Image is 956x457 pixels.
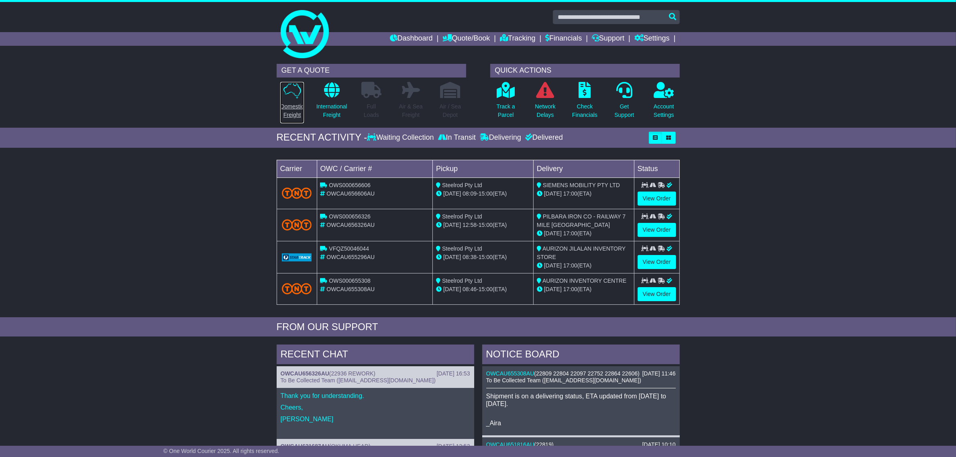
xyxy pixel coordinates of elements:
div: RECENT CHAT [277,345,474,366]
p: Network Delays [535,102,555,119]
div: QUICK ACTIONS [490,64,680,78]
span: 22809 22804 22097 22752 22864 22606 [536,370,638,377]
span: 08:09 [463,190,477,197]
div: ( ) [486,370,676,377]
span: 15:00 [479,190,493,197]
p: Air & Sea Freight [399,102,423,119]
td: Carrier [277,160,317,177]
div: ( ) [281,443,470,450]
a: OWCAU656326AU [281,370,329,377]
div: (ETA) [537,261,631,270]
div: RECENT ACTIVITY - [277,132,367,143]
span: 22819 [536,441,552,448]
span: 12:58 [463,222,477,228]
p: International Freight [316,102,347,119]
span: PILBARA IRON CO - RAILWAY 7 MILE [GEOGRAPHIC_DATA] [537,213,626,228]
span: Steelrod Pty Ltd [442,182,482,188]
p: Full Loads [361,102,381,119]
span: [DATE] [544,286,562,292]
span: 17:00 [563,230,577,237]
p: Account Settings [654,102,674,119]
span: 15:00 [479,254,493,260]
div: ( ) [281,370,470,377]
div: ( ) [486,441,676,448]
span: [DATE] [544,190,562,197]
span: OWCAU655308AU [326,286,375,292]
div: - (ETA) [436,285,530,294]
td: Pickup [433,160,534,177]
div: [DATE] 10:10 [642,441,675,448]
p: Domestic Freight [280,102,304,119]
td: Delivery [533,160,634,177]
img: TNT_Domestic.png [282,219,312,230]
p: Air / Sea Depot [440,102,461,119]
a: View Order [638,223,676,237]
span: 17:00 [563,286,577,292]
a: Support [592,32,624,46]
span: 08:46 [463,286,477,292]
span: 15:00 [479,286,493,292]
p: [PERSON_NAME] [281,415,470,423]
span: [DATE] [443,254,461,260]
p: Track a Parcel [497,102,515,119]
span: OWCAU656606AU [326,190,375,197]
img: TNT_Domestic.png [282,188,312,198]
a: OWCAU631687AU [281,443,329,449]
span: Steelrod Pty Ltd [442,277,482,284]
span: SIEMENS MOBILITY PTY LTD [543,182,620,188]
span: 15:00 [479,222,493,228]
a: Track aParcel [496,82,516,124]
span: [DATE] [544,230,562,237]
p: Get Support [614,102,634,119]
div: - (ETA) [436,221,530,229]
span: To Be Collected Team ([EMAIL_ADDRESS][DOMAIN_NAME]) [281,377,436,384]
span: 17:00 [563,262,577,269]
a: InternationalFreight [316,82,348,124]
img: TNT_Domestic.png [282,283,312,294]
p: _Aira [486,419,676,427]
a: AccountSettings [653,82,675,124]
p: Cheers, [281,404,470,411]
span: OWS000656326 [329,213,371,220]
span: OWS000655308 [329,277,371,284]
div: [DATE] 11:46 [642,370,675,377]
div: [DATE] 16:53 [436,370,470,377]
p: Thank you for understanding. [281,392,470,400]
p: Check Financials [572,102,597,119]
span: 22936 REWORK [331,370,374,377]
span: AURIZON JILALAN INVENTORY STORE [537,245,626,260]
div: GET A QUOTE [277,64,466,78]
a: Settings [634,32,670,46]
span: [DATE] [544,262,562,269]
div: - (ETA) [436,190,530,198]
a: View Order [638,287,676,301]
div: [DATE] 12:52 [436,443,470,450]
span: [DATE] [443,190,461,197]
img: GetCarrierServiceLogo [282,253,312,261]
span: VFQZ50046044 [329,245,369,252]
span: AURIZON INVENTORY CENTRE [542,277,626,284]
span: OWS000656606 [329,182,371,188]
span: To Be Collected Team ([EMAIL_ADDRESS][DOMAIN_NAME]) [486,377,641,384]
span: 08:38 [463,254,477,260]
td: OWC / Carrier # [317,160,433,177]
div: (ETA) [537,229,631,238]
a: Dashboard [390,32,433,46]
div: FROM OUR SUPPORT [277,321,680,333]
a: Quote/Book [442,32,490,46]
div: Delivering [478,133,523,142]
a: OWCAU655308AU [486,370,534,377]
span: OWCAU656326AU [326,222,375,228]
div: In Transit [436,133,478,142]
span: [DATE] [443,286,461,292]
span: [DATE] [443,222,461,228]
a: OWCAU651816AU [486,441,534,448]
a: DomesticFreight [280,82,304,124]
a: View Order [638,192,676,206]
span: © One World Courier 2025. All rights reserved. [163,448,279,454]
div: Waiting Collection [367,133,436,142]
span: Steelrod Pty Ltd [442,213,482,220]
div: NOTICE BOARD [482,345,680,366]
a: Financials [545,32,582,46]
a: NetworkDelays [534,82,556,124]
